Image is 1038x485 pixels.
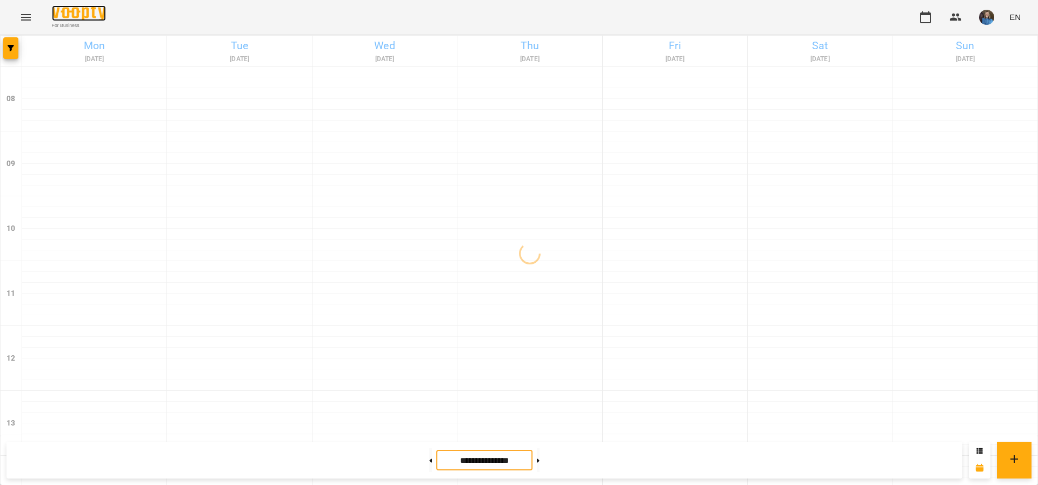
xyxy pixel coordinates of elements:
[13,4,39,30] button: Menu
[979,10,994,25] img: 13174aa8652360093852c11f6c31f626.jpg
[1005,7,1025,27] button: EN
[1009,11,1021,23] span: EN
[314,37,455,54] h6: Wed
[169,37,310,54] h6: Tue
[604,37,746,54] h6: Fri
[6,353,15,364] h6: 12
[6,417,15,429] h6: 13
[52,22,106,29] span: For Business
[749,54,890,64] h6: [DATE]
[6,223,15,235] h6: 10
[314,54,455,64] h6: [DATE]
[24,37,165,54] h6: Mon
[604,54,746,64] h6: [DATE]
[169,54,310,64] h6: [DATE]
[6,288,15,300] h6: 11
[24,54,165,64] h6: [DATE]
[52,5,106,21] img: Voopty Logo
[6,93,15,105] h6: 08
[6,158,15,170] h6: 09
[895,54,1036,64] h6: [DATE]
[749,37,890,54] h6: Sat
[895,37,1036,54] h6: Sun
[459,37,600,54] h6: Thu
[459,54,600,64] h6: [DATE]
